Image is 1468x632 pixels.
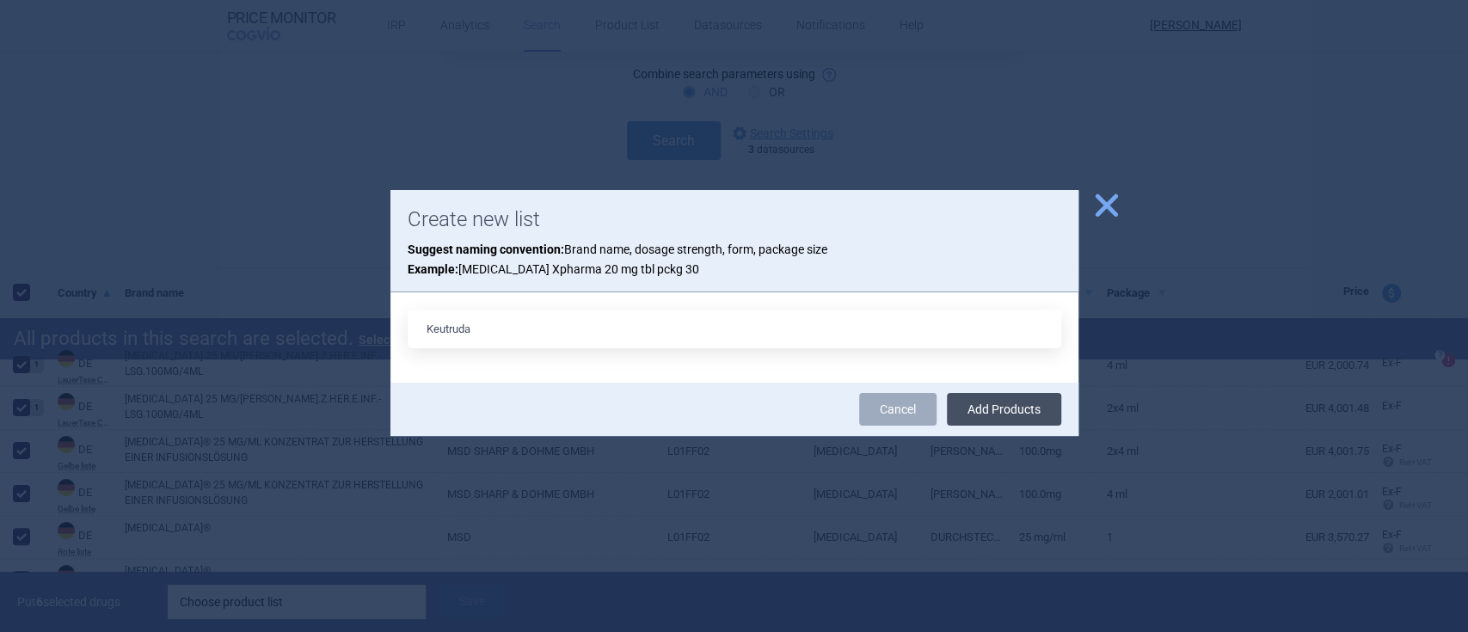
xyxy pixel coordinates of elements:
p: Brand name, dosage strength, form, package size [MEDICAL_DATA] Xpharma 20 mg tbl pckg 30 [408,240,1061,279]
strong: Example: [408,262,458,276]
input: List name [408,310,1061,348]
h1: Create new list [408,207,1061,232]
a: Cancel [859,393,937,426]
button: Add Products [947,393,1061,426]
strong: Suggest naming convention: [408,242,564,256]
